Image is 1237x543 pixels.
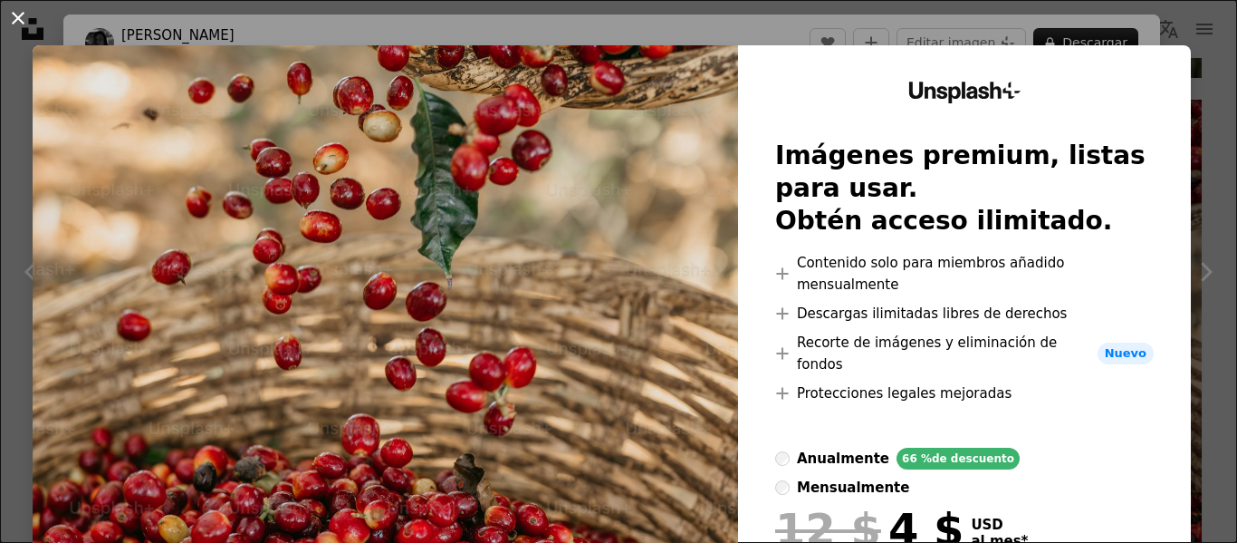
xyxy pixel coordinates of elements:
span: Nuevo [1098,343,1154,364]
li: Protecciones legales mejoradas [775,383,1154,404]
div: mensualmente [797,477,909,499]
input: anualmente66 %de descuento [775,451,790,466]
li: Contenido solo para miembros añadido mensualmente [775,252,1154,296]
input: mensualmente [775,480,790,495]
span: USD [971,517,1028,533]
h2: Imágenes premium, listas para usar. Obtén acceso ilimitado. [775,140,1154,238]
div: 66 % de descuento [897,448,1020,470]
div: anualmente [797,448,889,470]
li: Descargas ilimitadas libres de derechos [775,303,1154,325]
li: Recorte de imágenes y eliminación de fondos [775,332,1154,375]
